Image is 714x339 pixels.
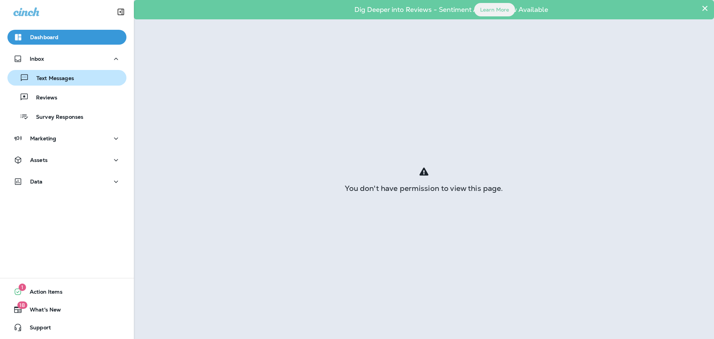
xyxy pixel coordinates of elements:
[22,289,62,298] span: Action Items
[7,70,126,86] button: Text Messages
[19,284,26,291] span: 1
[7,30,126,45] button: Dashboard
[7,302,126,317] button: 18What's New
[30,56,44,62] p: Inbox
[474,3,515,16] button: Learn More
[30,135,56,141] p: Marketing
[110,4,131,19] button: Collapse Sidebar
[30,157,48,163] p: Assets
[134,185,714,191] div: You don't have permission to view this page.
[30,34,58,40] p: Dashboard
[7,89,126,105] button: Reviews
[701,2,708,14] button: Close
[17,301,27,309] span: 18
[30,179,43,185] p: Data
[22,324,51,333] span: Support
[22,307,61,316] span: What's New
[7,174,126,189] button: Data
[29,114,83,121] p: Survey Responses
[333,9,570,11] p: Dig Deeper into Reviews - Sentiment Analysis Now Available
[7,109,126,124] button: Survey Responses
[7,131,126,146] button: Marketing
[7,153,126,167] button: Assets
[7,51,126,66] button: Inbox
[29,95,57,102] p: Reviews
[29,75,74,82] p: Text Messages
[7,284,126,299] button: 1Action Items
[7,320,126,335] button: Support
